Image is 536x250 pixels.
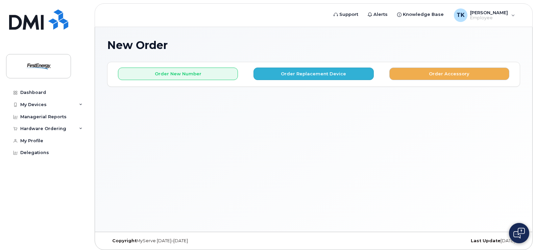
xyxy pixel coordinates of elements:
[107,39,520,51] h1: New Order
[253,68,373,80] button: Order Replacement Device
[471,238,501,243] strong: Last Update
[112,238,137,243] strong: Copyright
[107,238,245,244] div: MyServe [DATE]–[DATE]
[389,68,509,80] button: Order Accessory
[383,238,520,244] div: [DATE]
[118,68,238,80] button: Order New Number
[513,228,525,239] img: Open chat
